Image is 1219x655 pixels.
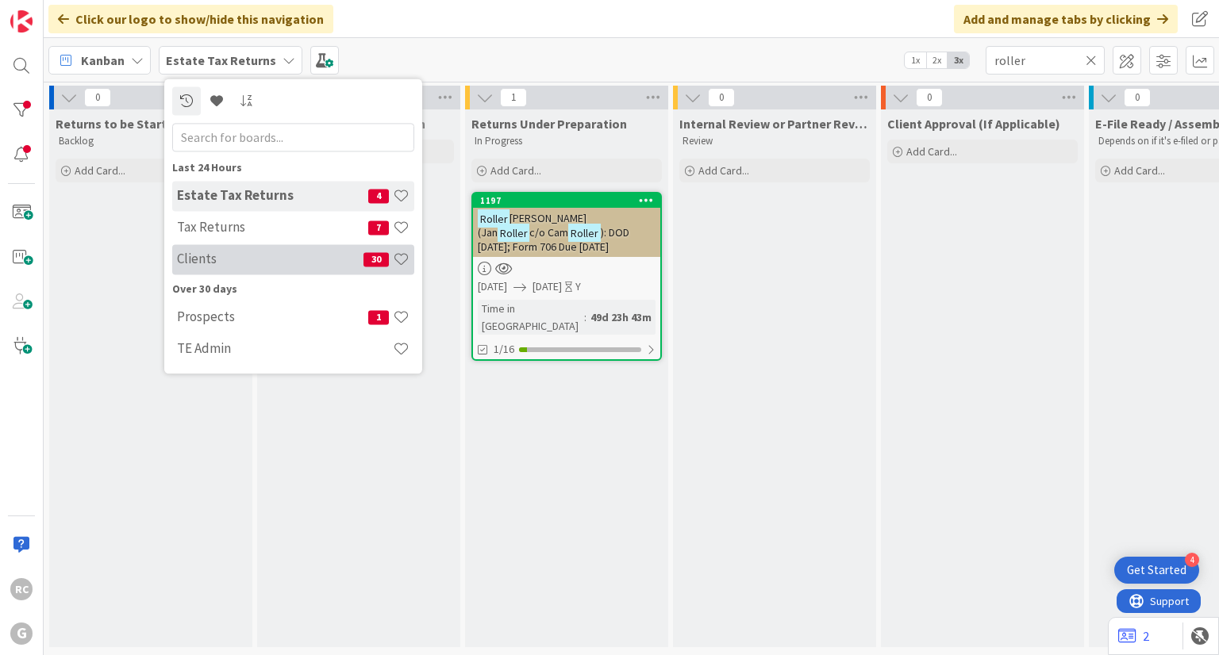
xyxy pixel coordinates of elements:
span: 2x [926,52,948,68]
span: [PERSON_NAME] (Jan [478,211,586,239]
div: 1197Roller[PERSON_NAME] (JanRollerc/o CamRoller): DOD [DATE]; Form 706 Due [DATE] [473,193,660,257]
span: Add Card... [698,163,749,178]
span: Add Card... [906,144,957,159]
div: RC [10,578,33,600]
div: Y [575,278,581,295]
span: Returns to be Started [56,116,181,132]
div: Over 30 days [172,281,414,297]
div: Get Started [1127,562,1186,578]
mark: Roller [568,224,600,242]
div: Time in [GEOGRAPHIC_DATA] [478,300,584,335]
p: Review [683,135,867,147]
div: Last 24 Hours [172,159,414,176]
div: Click our logo to show/hide this navigation [48,5,333,33]
span: 4 [368,189,389,203]
span: 0 [708,88,735,107]
span: 3x [948,52,969,68]
p: Backlog [59,135,243,147]
span: 30 [363,252,389,266]
h4: Prospects [177,309,368,325]
span: Add Card... [490,163,541,178]
a: 1197Roller[PERSON_NAME] (JanRollerc/o CamRoller): DOD [DATE]; Form 706 Due [DATE][DATE][DATE]YTim... [471,192,662,361]
span: ): DOD [DATE]; Form 706 Due [DATE] [478,225,629,254]
h4: Clients [177,251,363,267]
span: 1 [368,310,389,324]
span: 7 [368,220,389,235]
span: 0 [84,88,111,107]
a: 2 [1118,626,1149,645]
span: [DATE] [478,278,507,295]
p: In Progress [475,135,659,147]
span: [DATE] [533,278,562,295]
span: : [584,308,586,326]
div: 1197 [473,193,660,208]
div: Add and manage tabs by clicking [954,5,1178,33]
h4: Estate Tax Returns [177,188,368,204]
span: Internal Review or Partner Review [679,116,870,132]
span: Add Card... [75,163,125,178]
div: Open Get Started checklist, remaining modules: 4 [1114,557,1199,584]
span: 0 [916,88,943,107]
span: c/o Cam [529,225,568,239]
span: Returns Under Preparation [471,116,627,132]
span: 1/16 [494,341,514,358]
div: 4 [1185,553,1199,567]
span: Kanban [81,51,125,70]
input: Quick Filter... [986,46,1105,75]
mark: Roller [478,209,510,228]
div: 49d 23h 43m [586,308,656,326]
h4: Tax Returns [177,220,368,236]
span: Add Card... [1114,163,1165,178]
mark: Roller [498,224,529,242]
input: Search for boards... [172,123,414,151]
img: Visit kanbanzone.com [10,10,33,33]
b: Estate Tax Returns [166,52,276,68]
span: 0 [1124,88,1151,107]
div: 1197 [480,195,660,206]
span: Client Approval (If Applicable) [887,116,1060,132]
span: Support [33,2,72,21]
div: G [10,622,33,645]
span: 1 [500,88,527,107]
span: 1x [905,52,926,68]
h4: TE Admin [177,341,393,357]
